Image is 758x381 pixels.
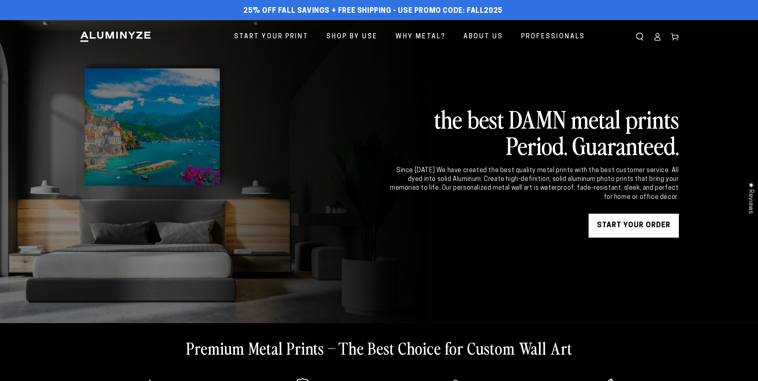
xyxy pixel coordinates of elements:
[186,337,572,358] h2: Premium Metal Prints – The Best Choice for Custom Wall Art
[464,31,503,43] span: About Us
[458,26,509,48] a: About Us
[80,31,151,43] img: Aluminyze
[389,105,679,158] h2: the best DAMN metal prints Period. Guaranteed.
[320,26,384,48] a: Shop By Use
[589,214,679,238] a: START YOUR Order
[234,31,308,43] span: Start Your Print
[389,166,679,202] div: Since [DATE] We have created the best quality metal prints with the best customer service. All dy...
[631,28,649,46] summary: Search our site
[243,7,503,16] span: 25% off FALL Savings + Free Shipping - Use Promo Code: FALL2025
[326,31,378,43] span: Shop By Use
[521,31,585,43] span: Professionals
[396,31,446,43] span: Why Metal?
[228,26,314,48] a: Start Your Print
[390,26,452,48] a: Why Metal?
[515,26,591,48] a: Professionals
[743,176,758,220] div: Click to open Judge.me floating reviews tab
